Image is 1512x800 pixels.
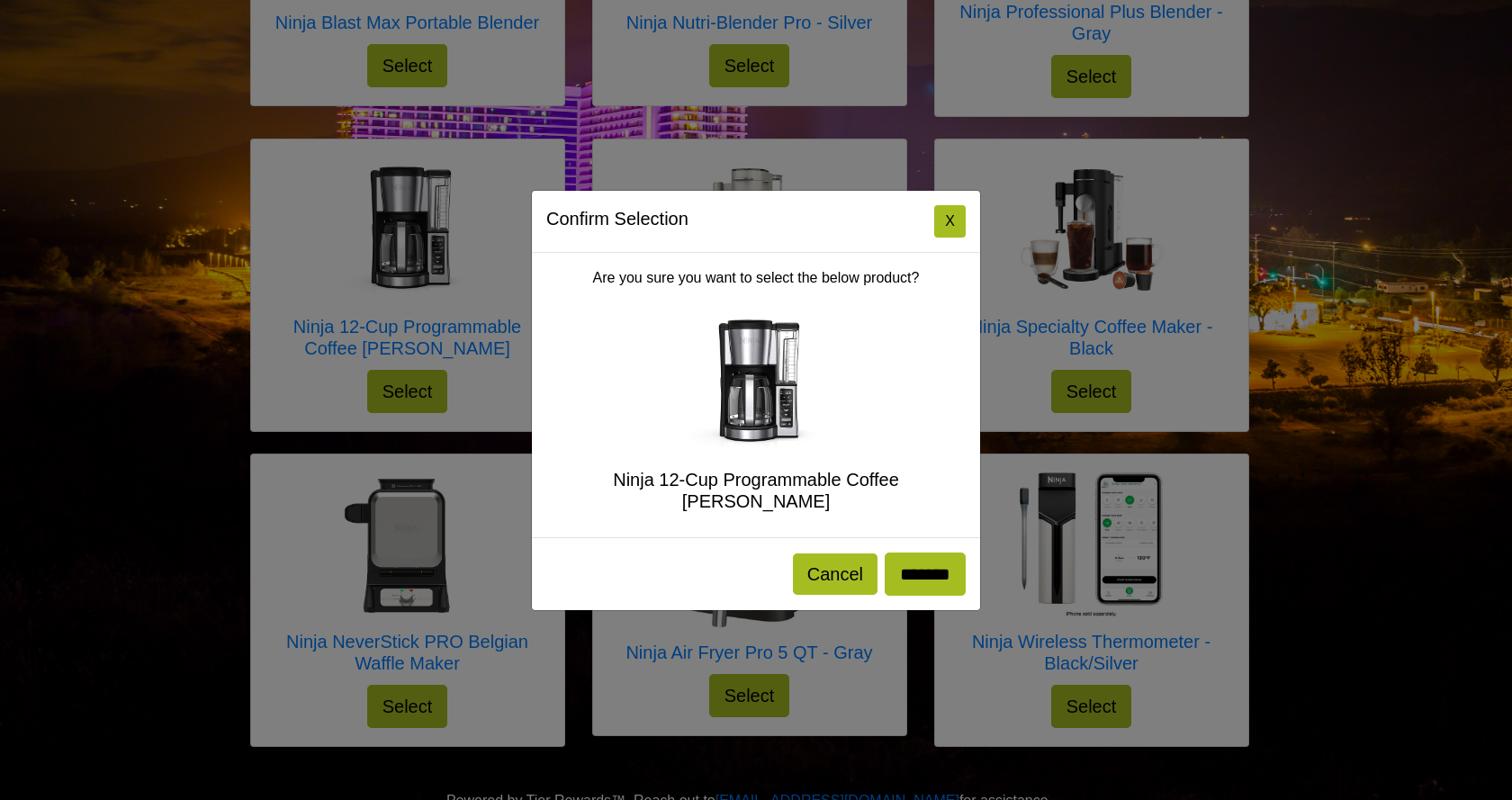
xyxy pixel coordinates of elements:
[684,310,828,454] img: Ninja 12-Cup Programmable Coffee Brewer
[546,469,966,512] h5: Ninja 12-Cup Programmable Coffee [PERSON_NAME]
[532,253,980,537] div: Are you sure you want to select the below product?
[934,205,966,238] button: Close
[546,205,688,232] h5: Confirm Selection
[793,553,877,595] button: Cancel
